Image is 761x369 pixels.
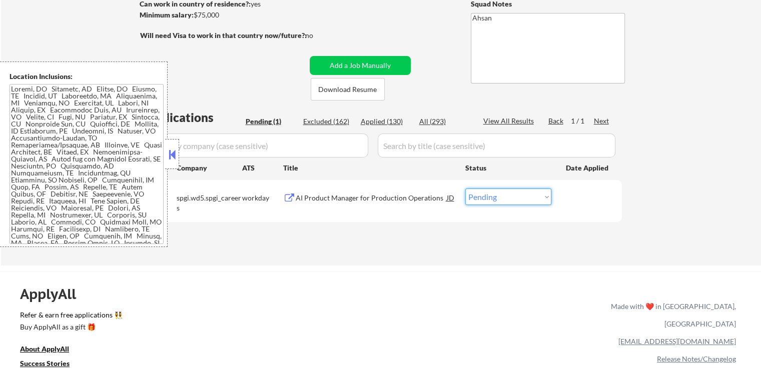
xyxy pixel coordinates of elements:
a: Refer & earn free applications 👯‍♀️ [20,311,402,322]
u: About ApplyAll [20,344,69,353]
div: AI Product Manager for Production Operations [296,193,447,203]
div: ApplyAll [20,285,88,302]
div: Excluded (162) [303,116,353,126]
div: no [305,30,334,40]
div: ATS [242,163,283,173]
div: Title [283,163,456,173]
div: Applied (130) [361,116,411,126]
strong: Will need Visa to work in that country now/future?: [140,31,307,39]
a: About ApplyAll [20,344,83,356]
div: Company [177,163,242,173]
div: Buy ApplyAll as a gift 🎁 [20,323,120,330]
div: Pending (1) [246,116,296,126]
button: Add a Job Manually [310,56,411,75]
div: Next [594,116,610,126]
div: Status [465,158,551,176]
button: Download Resume [311,78,385,100]
div: Location Inclusions: [10,71,164,81]
a: [EMAIL_ADDRESS][DOMAIN_NAME] [618,337,736,345]
strong: Minimum salary: [140,10,194,19]
input: Search by title (case sensitive) [378,133,615,157]
div: Date Applied [566,163,610,173]
div: View All Results [483,116,537,126]
div: Back [548,116,564,126]
div: All (293) [419,116,469,126]
a: Release Notes/Changelog [657,354,736,363]
u: Success Stories [20,359,70,367]
a: Buy ApplyAll as a gift 🎁 [20,322,120,334]
div: JD [446,188,456,206]
div: $75,000 [140,10,306,20]
div: 1 / 1 [571,116,594,126]
input: Search by company (case sensitive) [143,133,368,157]
div: Made with ❤️ in [GEOGRAPHIC_DATA], [GEOGRAPHIC_DATA] [607,297,736,332]
div: Applications [143,111,242,123]
div: workday [242,193,283,203]
div: spgi.wd5.spgi_careers [177,193,242,212]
